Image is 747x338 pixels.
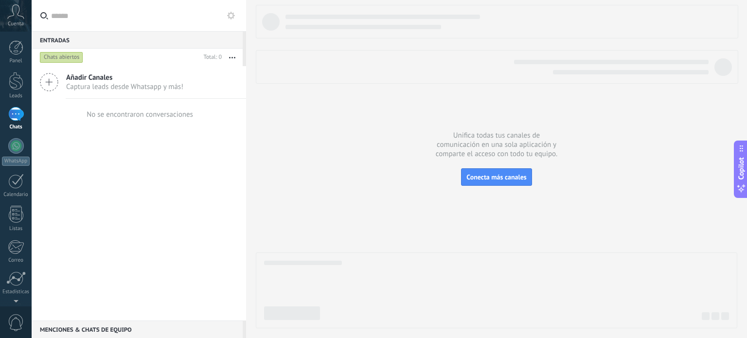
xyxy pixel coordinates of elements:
div: Chats [2,124,30,130]
span: Captura leads desde Whatsapp y más! [66,82,183,91]
div: Correo [2,257,30,264]
span: Conecta más canales [466,173,526,181]
div: Leads [2,93,30,99]
span: Añadir Canales [66,73,183,82]
div: Estadísticas [2,289,30,295]
div: Total: 0 [200,53,222,62]
div: Panel [2,58,30,64]
div: Entradas [32,31,243,49]
button: Más [222,49,243,66]
button: Conecta más canales [461,168,532,186]
div: Menciones & Chats de equipo [32,320,243,338]
div: WhatsApp [2,157,30,166]
span: Cuenta [8,21,24,27]
div: Calendario [2,192,30,198]
div: Listas [2,226,30,232]
div: No se encontraron conversaciones [87,110,193,119]
span: Copilot [736,157,746,179]
div: Chats abiertos [40,52,83,63]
